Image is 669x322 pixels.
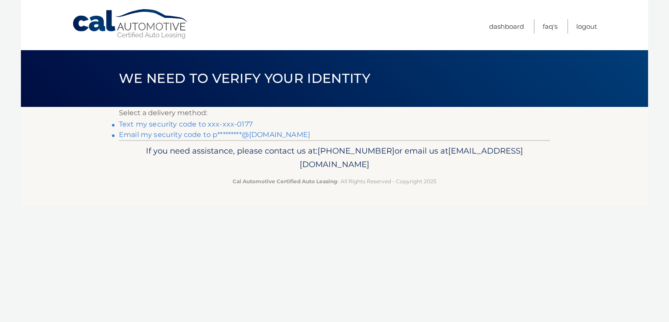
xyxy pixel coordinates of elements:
[72,9,189,40] a: Cal Automotive
[119,70,370,86] span: We need to verify your identity
[576,19,597,34] a: Logout
[233,178,337,185] strong: Cal Automotive Certified Auto Leasing
[119,130,310,139] a: Email my security code to p*********@[DOMAIN_NAME]
[318,146,395,156] span: [PHONE_NUMBER]
[125,144,544,172] p: If you need assistance, please contact us at: or email us at
[489,19,524,34] a: Dashboard
[119,120,253,128] a: Text my security code to xxx-xxx-0177
[119,107,550,119] p: Select a delivery method:
[125,177,544,186] p: - All Rights Reserved - Copyright 2025
[543,19,557,34] a: FAQ's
